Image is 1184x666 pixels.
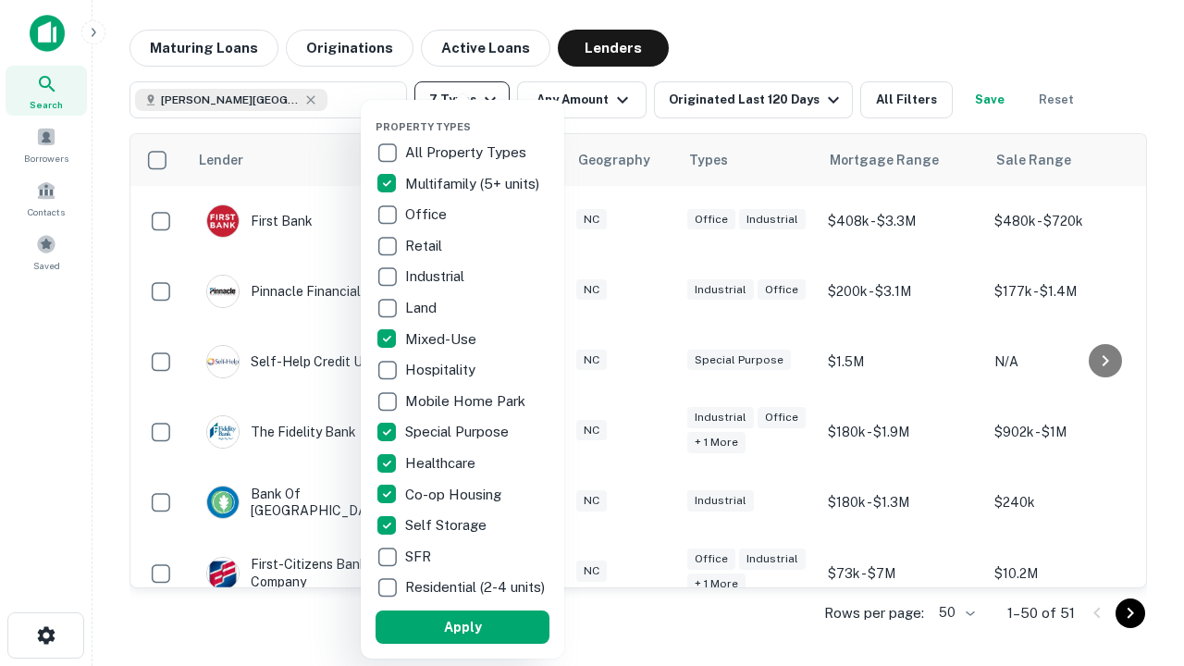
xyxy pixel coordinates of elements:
p: Land [405,297,440,319]
iframe: Chat Widget [1091,518,1184,607]
p: Mixed-Use [405,328,480,351]
p: Industrial [405,265,468,288]
p: Hospitality [405,359,479,381]
span: Property Types [376,121,471,132]
p: Multifamily (5+ units) [405,173,543,195]
p: Special Purpose [405,421,512,443]
p: Office [405,203,450,226]
p: SFR [405,546,435,568]
p: Retail [405,235,446,257]
p: Self Storage [405,514,490,536]
p: Mobile Home Park [405,390,529,413]
button: Apply [376,610,549,644]
p: Co-op Housing [405,484,505,506]
p: Residential (2-4 units) [405,576,549,598]
p: All Property Types [405,142,530,164]
p: Healthcare [405,452,479,475]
